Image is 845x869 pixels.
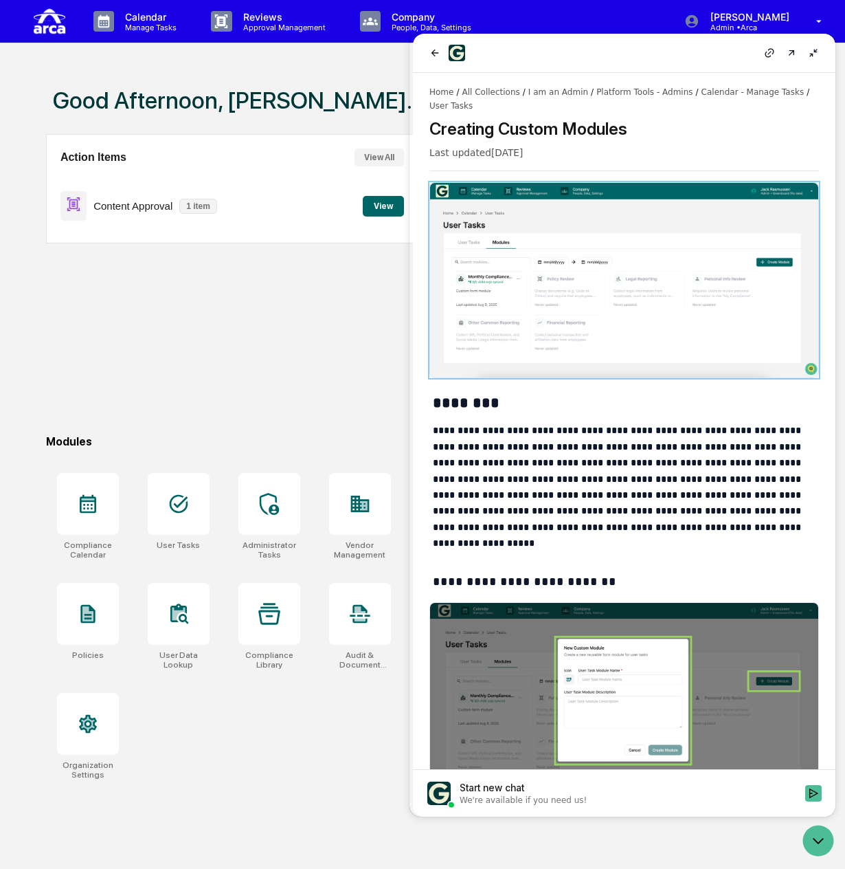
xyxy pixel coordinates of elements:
p: People, Data, Settings [381,23,478,32]
p: [PERSON_NAME] [699,11,796,23]
iframe: Open customer support [801,824,838,861]
div: User Data Lookup [148,650,210,670]
div: Organization Settings [57,760,119,780]
a: View [363,199,404,212]
div: Compliance Calendar [57,540,119,560]
div: Compliance Library [238,650,300,670]
button: View [363,196,404,217]
p: Admin • Arca [699,23,796,32]
h1: Good Afternoon, [PERSON_NAME]. [53,87,412,114]
h2: Action Items [60,151,126,164]
div: User Tasks [157,540,200,550]
p: Content Approval [93,200,172,212]
div: Administrator Tasks [238,540,300,560]
div: Audit & Document Logs [329,650,391,670]
p: Reviews [232,11,333,23]
p: 1 item [179,199,217,214]
div: Policies [72,650,104,660]
p: Manage Tasks [114,23,183,32]
button: View All [354,148,404,166]
p: Approval Management [232,23,333,32]
img: logo [33,5,66,36]
p: Company [381,11,478,23]
div: Vendor Management [329,540,391,560]
div: Modules [46,435,807,448]
p: Calendar [114,11,183,23]
iframe: Customer support window [413,34,835,817]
